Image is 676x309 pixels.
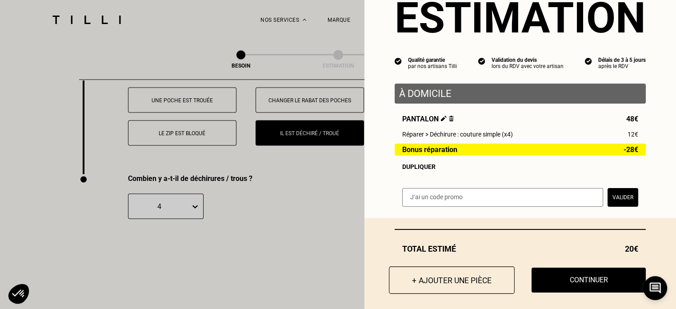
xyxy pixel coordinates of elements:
img: Supprimer [449,116,454,121]
div: après le RDV [598,63,646,69]
span: 48€ [626,115,638,123]
img: icon list info [585,57,592,65]
span: Pantalon [402,115,454,123]
div: Dupliquer [402,163,638,170]
input: J‘ai un code promo [402,188,603,207]
div: Délais de 3 à 5 jours [598,57,646,63]
button: Continuer [532,268,646,293]
p: À domicile [399,88,641,99]
button: Valider [608,188,638,207]
span: -28€ [624,146,638,153]
button: + Ajouter une pièce [389,266,515,294]
div: Total estimé [395,244,646,253]
img: Éditer [441,116,447,121]
div: par nos artisans Tilli [408,63,457,69]
img: icon list info [395,57,402,65]
span: Bonus réparation [402,146,457,153]
div: Qualité garantie [408,57,457,63]
img: icon list info [478,57,485,65]
span: Réparer > Déchirure : couture simple (x4) [402,131,513,138]
div: lors du RDV avec votre artisan [492,63,564,69]
div: Validation du devis [492,57,564,63]
span: 12€ [628,131,638,138]
span: 20€ [625,244,638,253]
